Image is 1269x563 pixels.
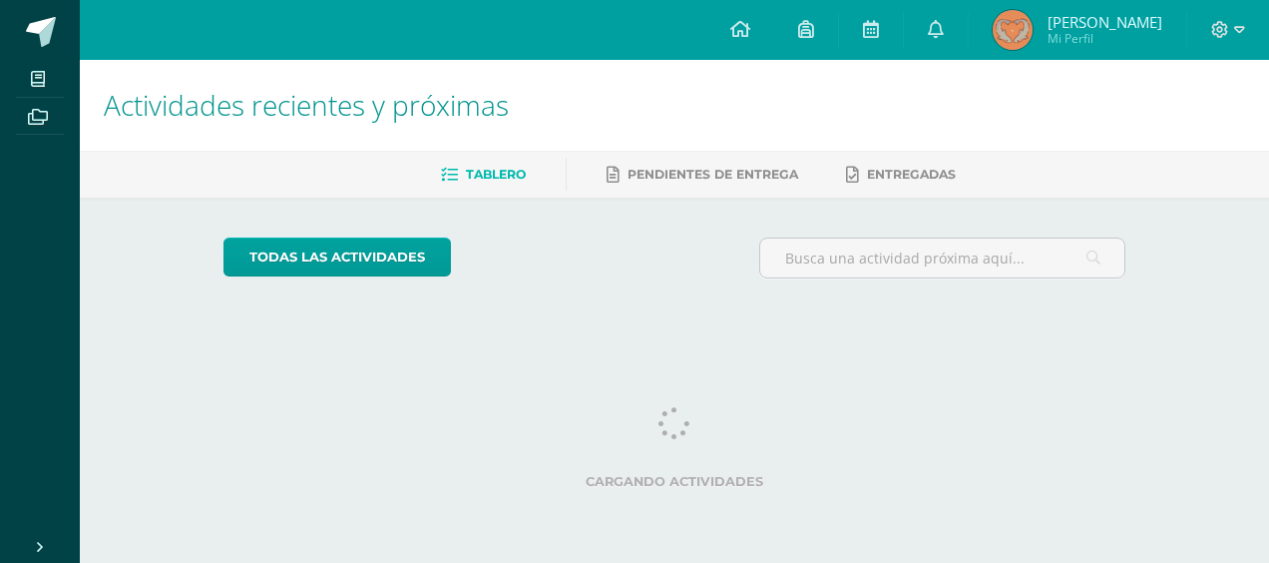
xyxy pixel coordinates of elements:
span: [PERSON_NAME] [1048,12,1162,32]
a: Pendientes de entrega [607,159,798,191]
a: todas las Actividades [223,238,451,277]
span: Actividades recientes y próximas [104,86,509,124]
span: Mi Perfil [1048,30,1162,47]
span: Pendientes de entrega [628,167,798,182]
a: Tablero [441,159,526,191]
input: Busca una actividad próxima aquí... [760,239,1125,278]
img: 0cdfb8cd9baa59f58436e858b061d315.png [993,10,1033,50]
span: Entregadas [867,167,956,182]
a: Entregadas [846,159,956,191]
span: Tablero [466,167,526,182]
label: Cargando actividades [223,474,1126,489]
